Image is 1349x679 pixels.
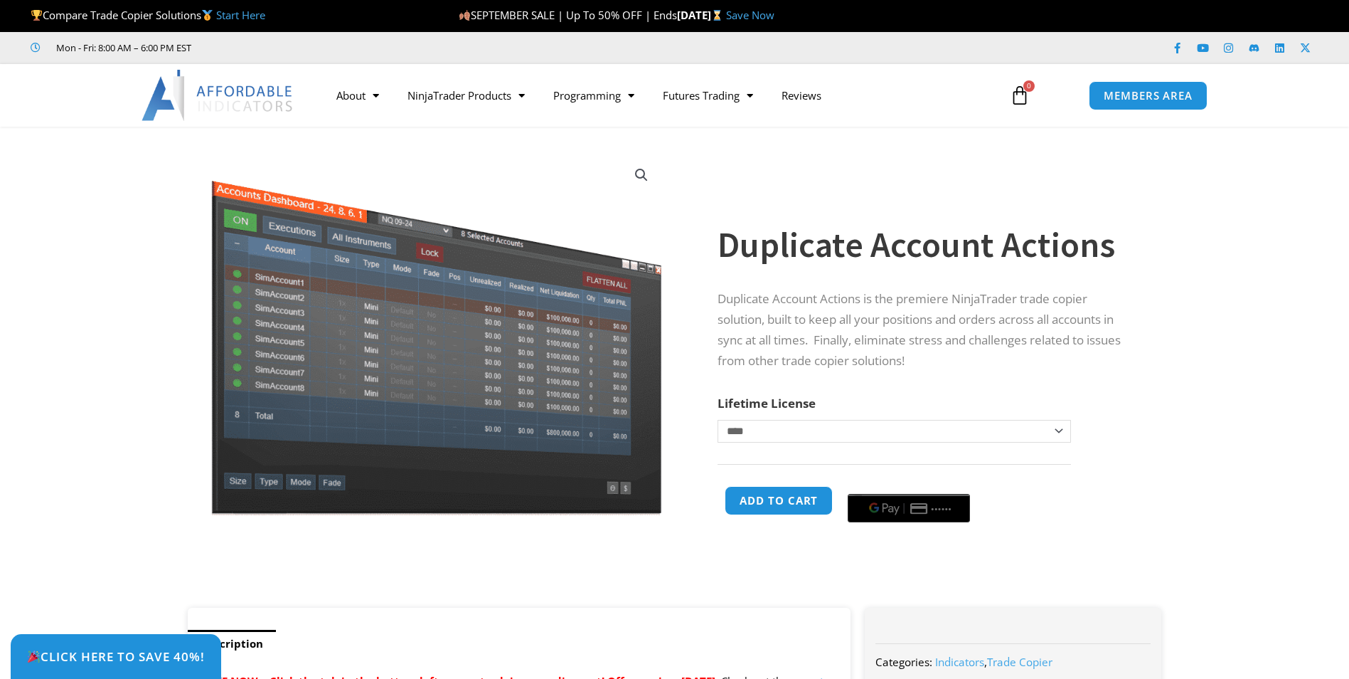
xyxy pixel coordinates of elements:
a: NinjaTrader Products [393,79,539,112]
span: Mon - Fri: 8:00 AM – 6:00 PM EST [53,39,191,56]
span: Compare Trade Copier Solutions [31,8,265,22]
a: 0 [988,75,1051,116]
a: MEMBERS AREA [1089,81,1207,110]
img: LogoAI | Affordable Indicators – NinjaTrader [142,70,294,121]
span: 0 [1023,80,1035,92]
img: Screenshot 2024-08-26 15414455555 | Affordable Indicators – NinjaTrader [208,152,665,515]
a: About [322,79,393,112]
a: 🎉Click Here to save 40%! [11,634,221,679]
span: MEMBERS AREA [1104,90,1193,101]
a: View full-screen image gallery [629,162,654,188]
a: Reviews [767,79,836,112]
a: Start Here [216,8,265,22]
p: Duplicate Account Actions is the premiere NinjaTrader trade copier solution, built to keep all yo... [718,289,1133,372]
span: SEPTEMBER SALE | Up To 50% OFF | Ends [459,8,677,22]
a: Futures Trading [649,79,767,112]
label: Lifetime License [718,395,816,411]
span: Click Here to save 40%! [27,651,205,663]
img: 🏆 [31,10,42,21]
button: Add to cart [725,486,833,515]
a: Save Now [726,8,774,22]
nav: Menu [322,79,993,112]
img: ⌛ [712,10,723,21]
text: •••••• [932,504,954,514]
img: 🥇 [202,10,213,21]
h1: Duplicate Account Actions [718,220,1133,270]
iframe: Customer reviews powered by Trustpilot [211,41,425,55]
a: Programming [539,79,649,112]
img: 🎉 [28,651,40,663]
strong: [DATE] [677,8,726,22]
iframe: Secure payment input frame [845,484,973,485]
img: 🍂 [459,10,470,21]
button: Buy with GPay [848,494,970,522]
